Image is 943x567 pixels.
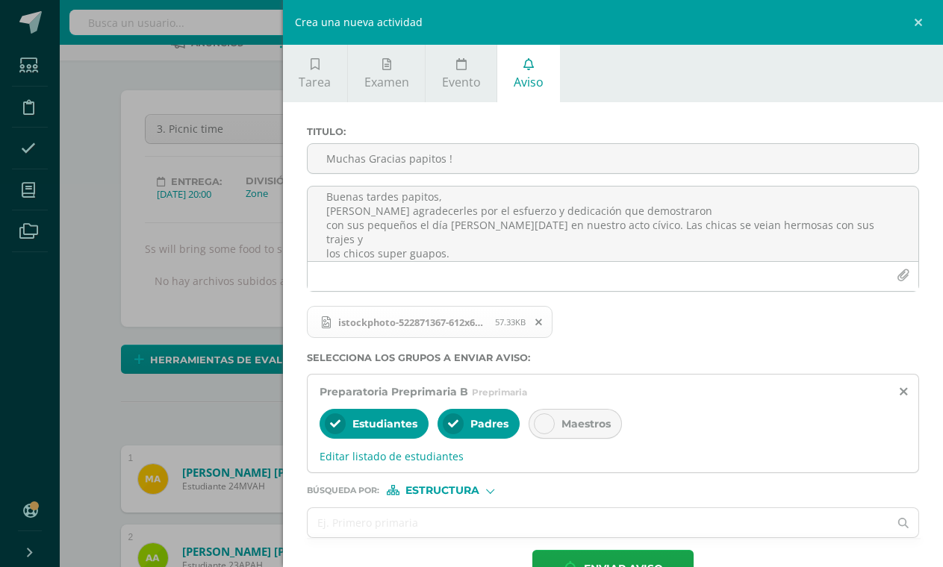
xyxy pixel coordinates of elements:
div: [object Object] [387,485,499,495]
span: Preparatoria Preprimaria B [320,385,468,398]
a: Tarea [283,45,347,102]
span: Editar listado de estudiantes [320,449,906,463]
span: Búsqueda por : [307,486,379,495]
span: Examen [364,74,409,90]
span: Aviso [514,74,544,90]
span: Preprimaria [472,386,527,398]
span: Tarea [299,74,331,90]
span: istockphoto-522871367-612x612.jpg [307,306,553,339]
span: Evento [442,74,481,90]
span: Remover archivo [526,314,552,331]
span: Padres [470,417,508,430]
textarea: Buenas tardes papitos, [PERSON_NAME] agradecerles por el esfuerzo y dedicación que demostraron co... [308,187,918,261]
label: Titulo : [307,126,919,137]
span: Estudiantes [352,417,417,430]
label: Selecciona los grupos a enviar aviso : [307,352,919,363]
span: Maestros [561,417,611,430]
a: Evento [426,45,497,102]
span: Estructura [405,486,479,495]
a: Aviso [497,45,559,102]
span: 57.33KB [495,316,526,328]
input: Titulo [308,144,918,173]
span: istockphoto-522871367-612x612.jpg [331,316,495,328]
input: Ej. Primero primaria [308,508,889,537]
a: Examen [348,45,425,102]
